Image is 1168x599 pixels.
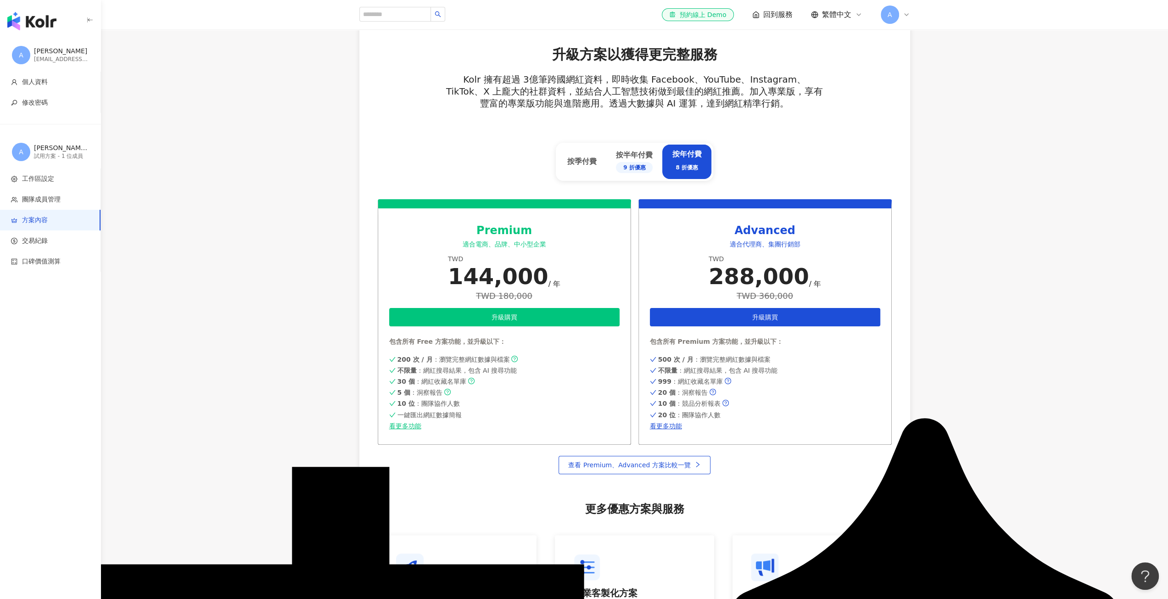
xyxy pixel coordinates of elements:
span: key [11,100,17,106]
span: 適合代理商、集團行銷部 [730,241,800,248]
div: [PERSON_NAME] 的工作區 [34,144,89,153]
span: dollar [11,238,17,244]
div: 8 折優惠 [672,161,702,174]
div: 按季付費 [567,157,597,167]
div: TWD 360,000 [709,291,821,301]
div: / 年 [809,279,821,289]
div: 9 折優惠 [616,162,653,173]
div: [PERSON_NAME] [34,47,89,56]
a: 回到服務 [752,10,793,20]
span: 回到服務 [763,10,793,20]
img: logo [7,12,56,30]
div: 試用方案 - 1 位成員 [34,152,89,160]
div: 144,000 [448,263,548,289]
div: TWD [709,255,821,264]
span: search [435,11,441,17]
span: A [19,50,23,60]
p: 升級方案以獲得更完整服務 [552,45,717,64]
span: 交易紀錄 [22,236,48,246]
div: 按半年付費 [616,150,653,173]
div: TWD [448,255,560,264]
div: Advanced [650,223,880,239]
span: 團隊成員管理 [22,195,61,204]
div: / 年 [548,279,560,289]
span: A [888,10,892,20]
div: Premium [389,223,620,239]
div: TWD 180,000 [448,291,560,301]
span: 修改密碼 [22,98,48,107]
a: 預約線上 Demo [662,8,733,21]
span: calculator [11,258,17,265]
span: 方案內容 [22,216,48,225]
div: [EMAIL_ADDRESS][DOMAIN_NAME] [34,56,89,63]
div: 288,000 [709,263,809,289]
span: 繁體中文 [822,10,851,20]
span: 適合電商、品牌、中小型企業 [463,241,546,248]
span: user [11,79,17,85]
span: 口碑價值測算 [22,257,61,266]
span: 個人資料 [22,78,48,87]
iframe: Help Scout Beacon - Open [1131,562,1159,590]
p: Kolr 擁有超過 3億筆跨國網紅資料，即時收集 Facebook、YouTube、Instagram、TikTok、X 上龐大的社群資料，並結合人工智慧技術做到最佳的網紅推薦。加入專業版，享有... [445,73,824,109]
div: 按年付費 [672,149,702,174]
div: 預約線上 Demo [669,10,726,19]
span: 工作區設定 [22,174,54,184]
span: A [19,147,23,157]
